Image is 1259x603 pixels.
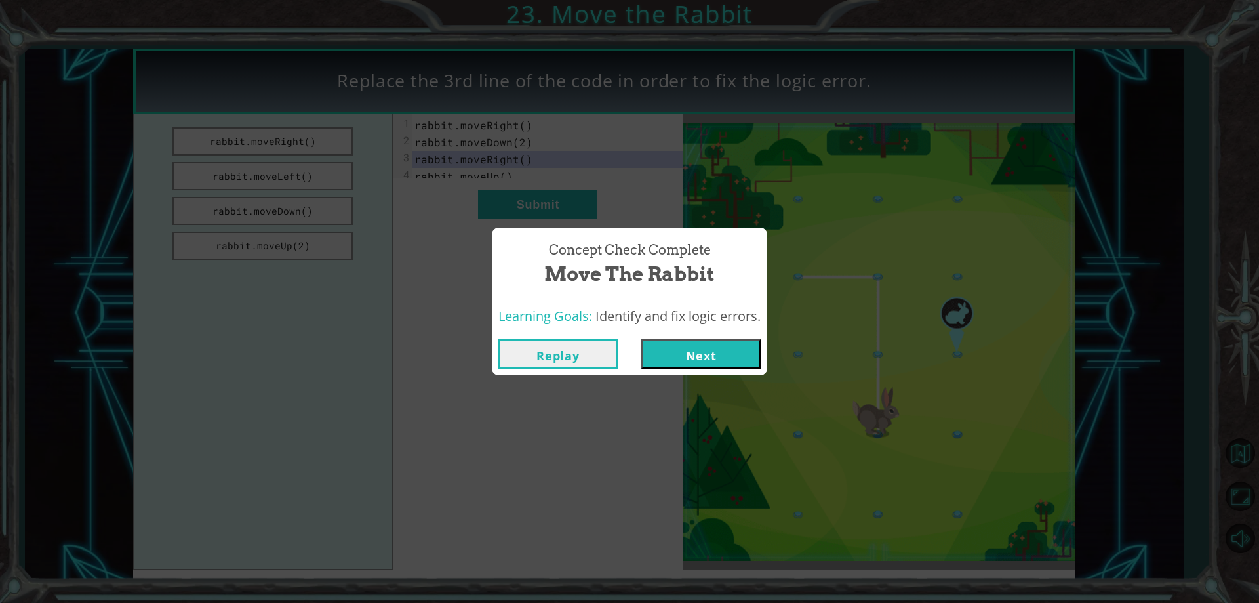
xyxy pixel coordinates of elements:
button: Next [641,339,761,369]
span: Move the Rabbit [544,260,715,288]
span: Identify and fix logic errors. [595,307,761,325]
span: Concept Check Complete [549,241,711,260]
button: Replay [498,339,618,369]
span: Learning Goals: [498,307,592,325]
